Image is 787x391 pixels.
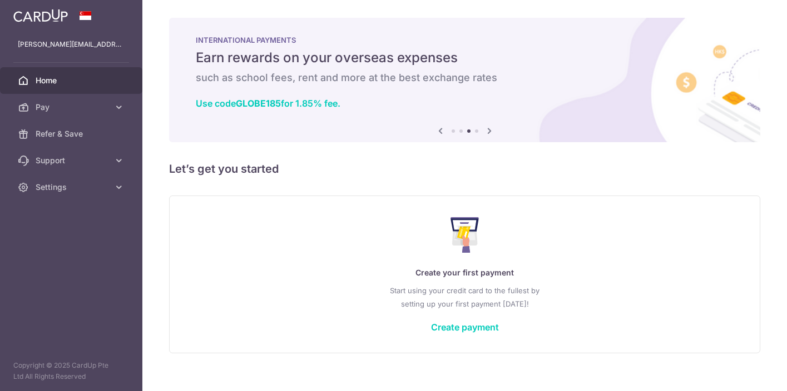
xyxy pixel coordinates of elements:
a: Create payment [431,322,499,333]
b: GLOBE185 [236,98,281,109]
p: INTERNATIONAL PAYMENTS [196,36,734,44]
h6: such as school fees, rent and more at the best exchange rates [196,71,734,84]
span: Support [36,155,109,166]
p: [PERSON_NAME][EMAIL_ADDRESS][DOMAIN_NAME] [18,39,125,50]
span: Home [36,75,109,86]
img: Make Payment [451,217,479,253]
a: Use codeGLOBE185for 1.85% fee. [196,98,340,109]
h5: Earn rewards on your overseas expenses [196,49,734,67]
span: Refer & Save [36,128,109,139]
span: Pay [36,102,109,113]
span: Settings [36,182,109,193]
iframe: Opens a widget where you can find more information [715,358,776,385]
h5: Let’s get you started [169,160,760,178]
p: Start using your credit card to the fullest by setting up your first payment [DATE]! [192,284,737,310]
p: Create your first payment [192,266,737,279]
img: International Payment Banner [169,18,760,142]
img: CardUp [13,9,68,22]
